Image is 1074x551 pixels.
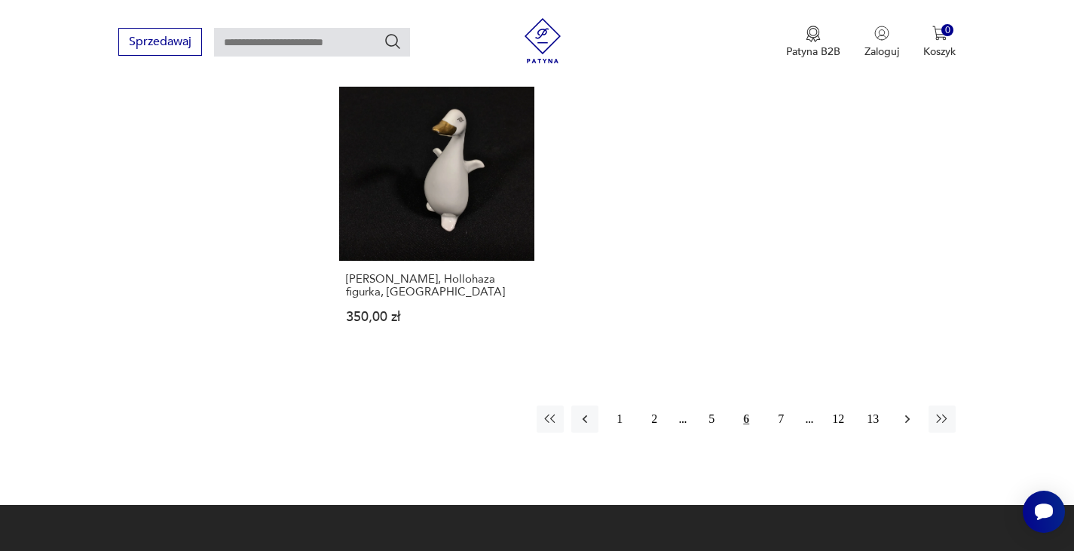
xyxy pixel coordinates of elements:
p: Patyna B2B [786,44,840,59]
img: Ikonka użytkownika [874,26,889,41]
button: Sprzedawaj [118,28,202,56]
a: Kaczka, Hollohaza figurka, Węgry[PERSON_NAME], Hollohaza figurka, [GEOGRAPHIC_DATA]350,00 zł [339,66,535,354]
h3: [PERSON_NAME], Hollohaza figurka, [GEOGRAPHIC_DATA] [346,273,528,298]
button: 5 [698,406,725,433]
img: Ikona medalu [806,26,821,42]
button: 1 [606,406,633,433]
button: 0Koszyk [923,26,956,59]
button: 7 [767,406,794,433]
p: Koszyk [923,44,956,59]
img: Patyna - sklep z meblami i dekoracjami vintage [520,18,565,63]
button: Zaloguj [864,26,899,59]
button: 6 [733,406,760,433]
a: Ikona medaluPatyna B2B [786,26,840,59]
img: Ikona koszyka [932,26,947,41]
div: 0 [941,24,954,37]
a: Sprzedawaj [118,38,202,48]
button: Patyna B2B [786,26,840,59]
button: 2 [641,406,668,433]
p: Zaloguj [864,44,899,59]
p: 350,00 zł [346,311,528,323]
button: 13 [859,406,886,433]
iframe: Smartsupp widget button [1023,491,1065,533]
button: Szukaj [384,32,402,51]
button: 12 [825,406,852,433]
